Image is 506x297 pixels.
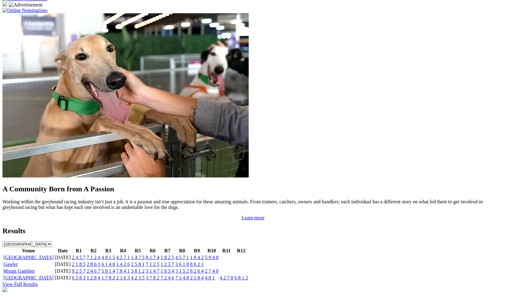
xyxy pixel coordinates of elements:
[87,262,100,267] a: 2 8 6 1
[2,2,7,6] img: 15187_Greyhounds_GreysPlayCentral_Resize_SA_WebsiteBanner_300x115_2025.jpg
[116,255,130,260] a: 4 5 7 1
[161,268,174,274] a: 1 8 3 4
[190,275,204,280] a: 2 1 8 4
[2,282,38,287] a: View Full Results
[175,255,189,260] a: 4 5 7 1
[234,248,248,254] th: R12
[2,13,249,177] img: Westy_Cropped.jpg
[116,275,130,280] a: 2 1 6 3
[175,275,189,280] a: 7 1 4 8
[72,268,86,274] a: 9 2 5 7
[3,262,18,267] a: Gawler
[72,248,86,254] th: R1
[205,268,219,274] a: 2 7 4 8
[116,262,130,267] a: 1 4 2 6
[205,255,219,260] a: 5 9 4 8
[190,262,204,267] a: 8 6 2 1
[3,268,35,274] a: Mount Gambier
[190,255,204,260] a: 1 8 4 2
[2,8,47,13] img: Online Nominations
[131,248,145,254] th: R5
[131,268,145,274] a: 3 8 1 2
[175,262,189,267] a: 3 6 1 8
[3,248,54,254] th: Venue
[146,275,159,280] a: 3 7 8 2
[2,287,7,292] img: chasers_homepage.jpg
[175,248,189,254] th: R8
[219,248,234,254] th: R11
[102,255,115,260] a: 4 8 1 5
[102,268,115,274] a: 5 8 1 4
[54,248,71,254] th: Date
[72,275,86,280] a: 6 5 8 3
[72,262,86,267] a: 2 1 8 5
[190,268,204,274] a: 8 2 6 4
[146,255,159,260] a: 8 1 7 4
[2,199,504,210] p: Working within the greyhound racing industry isn’t just a job, it is a passion and true appreciat...
[131,262,145,267] a: 2 5 8 1
[116,268,130,274] a: 7 8 4 1
[190,248,204,254] th: R9
[146,248,160,254] th: R6
[54,275,71,281] td: [DATE]
[161,275,174,280] a: 7 2 4 6
[242,215,264,220] a: Learn more
[2,227,504,235] h2: Results
[102,262,115,267] a: 6 1 4 8
[161,255,174,260] a: 1 8 2 5
[102,275,115,280] a: 1 7 8 2
[72,255,86,260] a: 2 4 5 7
[87,268,100,274] a: 2 4 6 7
[205,275,215,280] a: 4 8 1
[86,248,101,254] th: R2
[161,262,174,267] a: 1 2 3 7
[146,268,159,274] a: 3 1 4 7
[54,254,71,261] td: [DATE]
[205,248,219,254] th: R10
[220,275,233,280] a: 4 2 7 8
[54,261,71,267] td: [DATE]
[2,185,504,193] h2: A Community Born from A Passion
[3,275,54,280] a: [GEOGRAPHIC_DATA]
[116,248,130,254] th: R4
[101,248,115,254] th: R3
[235,275,248,280] a: 6 8 1 2
[54,268,71,274] td: [DATE]
[87,275,100,280] a: 1 2 8 4
[175,268,189,274] a: 3 1 5 2
[160,248,175,254] th: R7
[87,255,100,260] a: 7 1 2 4
[3,255,54,260] a: [GEOGRAPHIC_DATA]
[146,262,159,267] a: 7 1 2 5
[131,275,145,280] a: 4 2 3 5
[9,2,42,8] img: Advertisement
[131,255,145,260] a: 1 4 7 5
